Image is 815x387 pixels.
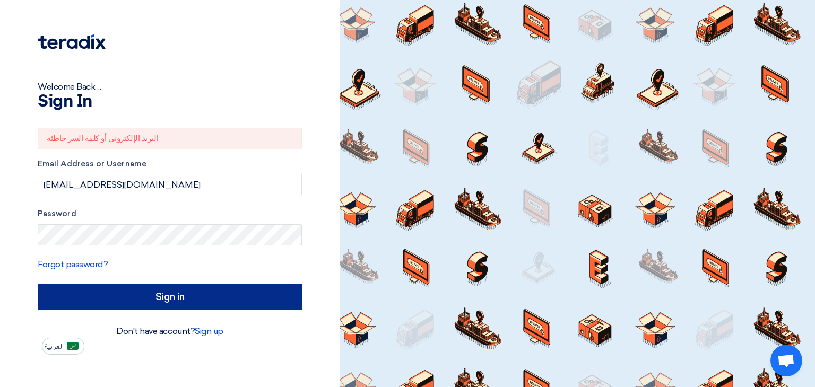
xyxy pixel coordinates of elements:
[38,259,108,269] a: Forgot password?
[67,342,79,350] img: ar-AR.png
[195,326,223,336] a: Sign up
[770,345,802,376] div: Open chat
[38,158,302,170] label: Email Address or Username
[38,128,302,149] div: البريد الإلكتروني أو كلمة السر خاطئة
[42,338,84,355] button: العربية
[45,343,64,350] span: العربية
[38,284,302,310] input: Sign in
[38,208,302,220] label: Password
[38,174,302,195] input: Enter your business email or username
[38,34,106,49] img: Teradix logo
[38,325,302,338] div: Don't have account?
[38,81,302,93] div: Welcome Back ...
[38,93,302,110] h1: Sign In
